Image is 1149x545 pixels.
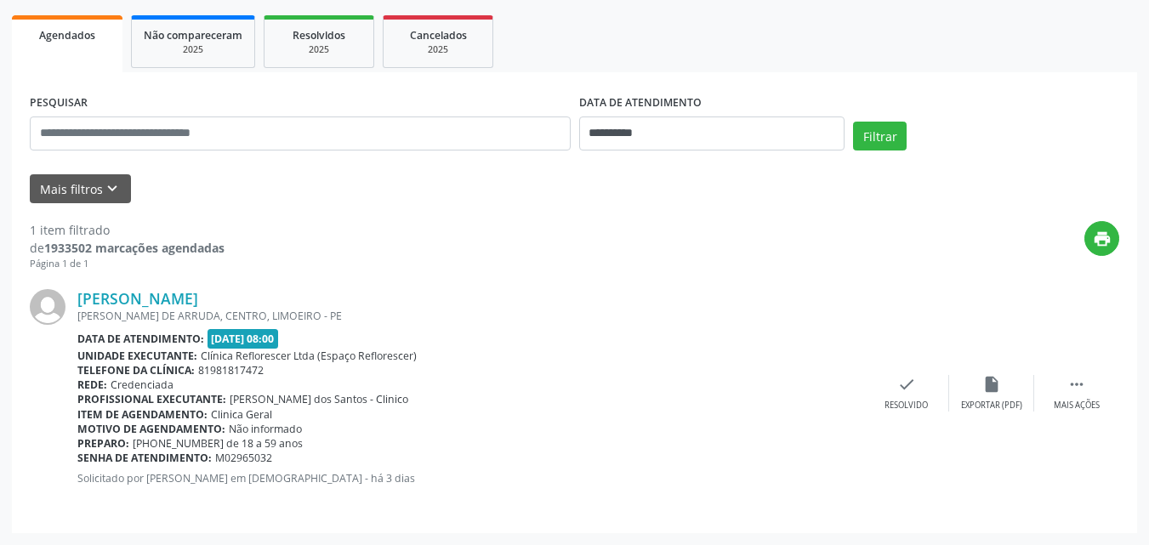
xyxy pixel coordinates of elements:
[77,392,226,406] b: Profissional executante:
[30,174,131,204] button: Mais filtroskeyboard_arrow_down
[77,471,864,485] p: Solicitado por [PERSON_NAME] em [DEMOGRAPHIC_DATA] - há 3 dias
[229,422,302,436] span: Não informado
[30,90,88,116] label: PESQUISAR
[201,349,417,363] span: Clínica Reflorescer Ltda (Espaço Reflorescer)
[215,451,272,465] span: M02965032
[144,43,242,56] div: 2025
[77,407,208,422] b: Item de agendamento:
[30,239,225,257] div: de
[77,451,212,465] b: Senha de atendimento:
[1084,221,1119,256] button: print
[276,43,361,56] div: 2025
[579,90,702,116] label: DATA DE ATENDIMENTO
[44,240,225,256] strong: 1933502 marcações agendadas
[144,28,242,43] span: Não compareceram
[293,28,345,43] span: Resolvidos
[77,436,129,451] b: Preparo:
[39,28,95,43] span: Agendados
[77,332,204,346] b: Data de atendimento:
[208,329,279,349] span: [DATE] 08:00
[395,43,481,56] div: 2025
[77,309,864,323] div: [PERSON_NAME] DE ARRUDA, CENTRO, LIMOEIRO - PE
[1067,375,1086,394] i: 
[30,289,65,325] img: img
[982,375,1001,394] i: insert_drive_file
[961,400,1022,412] div: Exportar (PDF)
[885,400,928,412] div: Resolvido
[77,378,107,392] b: Rede:
[77,363,195,378] b: Telefone da clínica:
[198,363,264,378] span: 81981817472
[103,179,122,198] i: keyboard_arrow_down
[77,349,197,363] b: Unidade executante:
[1054,400,1100,412] div: Mais ações
[853,122,907,150] button: Filtrar
[77,422,225,436] b: Motivo de agendamento:
[133,436,303,451] span: [PHONE_NUMBER] de 18 a 59 anos
[211,407,272,422] span: Clinica Geral
[30,257,225,271] div: Página 1 de 1
[897,375,916,394] i: check
[230,392,408,406] span: [PERSON_NAME] dos Santos - Clinico
[410,28,467,43] span: Cancelados
[1093,230,1112,248] i: print
[77,289,198,308] a: [PERSON_NAME]
[30,221,225,239] div: 1 item filtrado
[111,378,173,392] span: Credenciada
